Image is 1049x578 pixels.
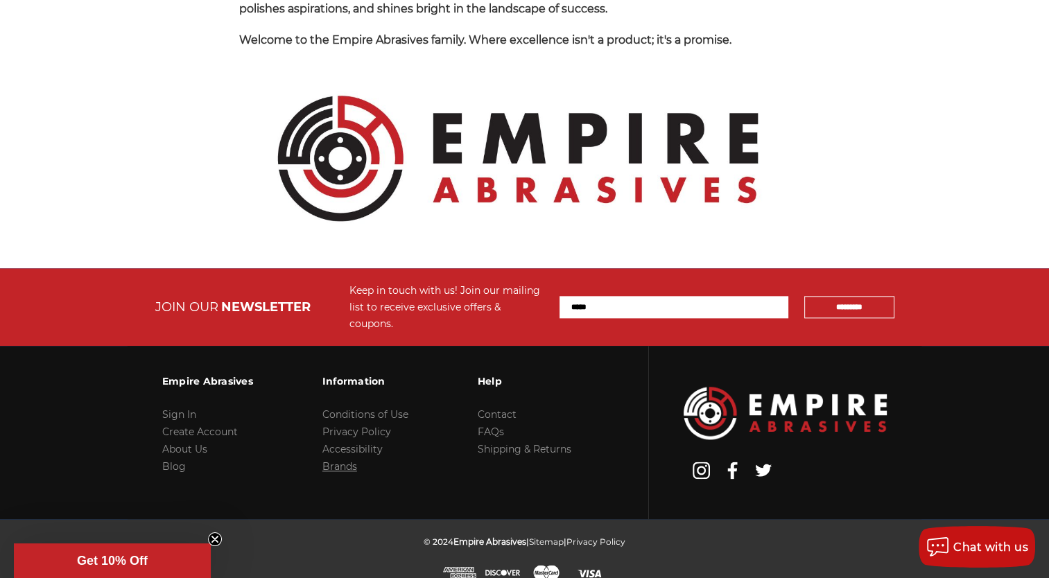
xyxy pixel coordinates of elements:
[566,536,625,547] a: Privacy Policy
[322,408,408,421] a: Conditions of Use
[322,460,357,473] a: Brands
[162,443,207,455] a: About Us
[162,408,196,421] a: Sign In
[919,526,1035,568] button: Chat with us
[684,387,887,439] img: Empire Abrasives Logo Image
[478,443,571,455] a: Shipping & Returns
[478,408,517,421] a: Contact
[162,460,186,473] a: Blog
[478,426,504,438] a: FAQs
[453,536,526,547] span: Empire Abrasives
[77,554,148,568] span: Get 10% Off
[162,426,238,438] a: Create Account
[322,426,391,438] a: Privacy Policy
[529,536,564,547] a: Sitemap
[14,543,211,578] div: Get 10% OffClose teaser
[162,367,253,396] h3: Empire Abrasives
[424,533,625,550] p: © 2024 | |
[349,282,546,332] div: Keep in touch with us! Join our mailing list to receive exclusive offers & coupons.
[953,541,1028,554] span: Chat with us
[239,33,731,46] span: Welcome to the Empire Abrasives family. Where excellence isn't a product; it's a promise.
[322,443,383,455] a: Accessibility
[221,299,311,315] span: NEWSLETTER
[478,367,571,396] h3: Help
[208,532,222,546] button: Close teaser
[322,367,408,396] h3: Information
[239,63,797,254] img: Empire Abrasives Official Logo - Premium Quality Abrasives Supplier
[155,299,218,315] span: JOIN OUR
